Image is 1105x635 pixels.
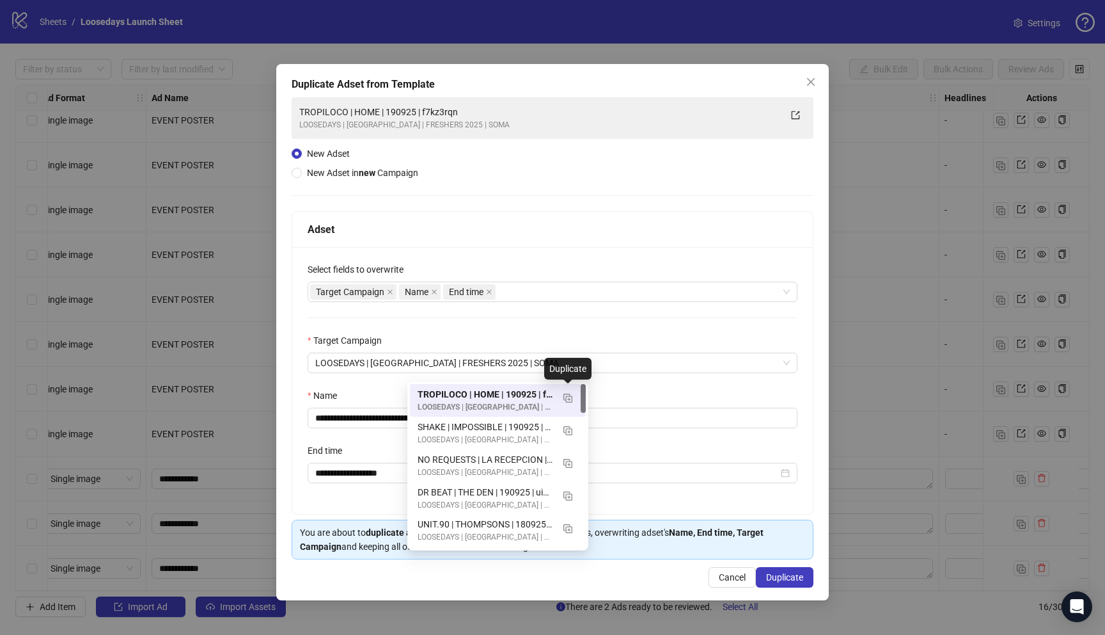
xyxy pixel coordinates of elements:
div: You are about to the selected adset without any ads, overwriting adset's and keeping all other fi... [300,526,805,554]
span: Name [405,285,428,299]
button: Cancel [709,567,756,588]
div: SHAKE | IMPOSSIBLE | 190925 | g6h9v0oh [410,417,586,449]
span: LOOSEDAYS | LEEDS | FRESHERS 2025 | SOMA [315,353,790,373]
span: New Adset in Campaign [307,168,418,178]
div: LOOSEDAYS | [GEOGRAPHIC_DATA] | FRESHERS 2025 | SOMA [418,401,552,414]
div: DVOTION | THE WAREHOUSE | 180925 | ofbpj2tt [410,547,586,579]
span: Target Campaign [310,284,396,300]
span: End time [449,285,483,299]
button: Duplicate [558,453,578,473]
span: Cancel [719,572,746,583]
span: close [806,77,816,87]
div: TROPILOCO | HOME | 190925 | f7kz3rqn [410,384,586,417]
img: Duplicate [563,524,572,533]
div: DR BEAT | THE DEN | 190925 | uib9380f [418,485,552,499]
img: Duplicate [563,426,572,435]
input: End time [315,466,778,480]
div: SHAKE | IMPOSSIBLE | 190925 | g6h9v0oh [418,420,552,434]
img: Duplicate [563,492,572,501]
span: Name [399,284,441,300]
label: End time [308,444,350,458]
label: Name [308,389,345,403]
img: Duplicate [563,394,572,403]
div: LOOSEDAYS | [GEOGRAPHIC_DATA] | FRESHERS 2025 | SOMA [418,531,552,543]
span: End time [443,284,496,300]
div: LOOSEDAYS | [GEOGRAPHIC_DATA] | FRESHERS 2025 | SOMA [418,499,552,511]
button: Duplicate [558,485,578,506]
label: Target Campaign [308,334,390,348]
div: Duplicate Adset from Template [292,77,813,92]
div: NO REQUESTS | LA RECEPCION | 190925 | n4p7aa67 [418,453,552,467]
div: Adset [308,221,797,237]
label: Select fields to overwrite [308,262,412,277]
div: NO REQUESTS | LA RECEPCION | 190925 | n4p7aa67 [410,449,586,482]
span: export [791,111,800,120]
div: LOOSEDAYS | [GEOGRAPHIC_DATA] | FRESHERS 2025 | SOMA [418,434,552,446]
span: close [387,289,393,295]
button: Duplicate [558,420,578,440]
span: close [431,289,437,295]
strong: duplicate and publish [366,527,453,538]
div: TROPILOCO | HOME | 190925 | f7kz3rqn [418,387,552,401]
button: Duplicate [558,387,578,408]
div: UNIT.90 | THOMPSONS | 180925 | y13v10r0 [410,514,586,547]
div: Open Intercom Messenger [1062,591,1092,622]
div: DR BEAT | THE DEN | 190925 | uib9380f [410,482,586,515]
button: Duplicate [756,567,813,588]
input: Name [308,408,797,428]
span: Duplicate [766,572,803,583]
div: UNIT.90 | THOMPSONS | 180925 | y13v10r0 [418,517,552,531]
span: Target Campaign [316,285,384,299]
div: LOOSEDAYS | [GEOGRAPHIC_DATA] | FRESHERS 2025 | SOMA [299,119,780,131]
button: Close [801,72,821,92]
div: TROPILOCO | HOME | 190925 | f7kz3rqn [299,105,780,119]
div: LOOSEDAYS | [GEOGRAPHIC_DATA] | FRESHERS 2025 | SOMA [418,467,552,479]
strong: new [359,168,375,178]
button: Duplicate [558,517,578,538]
span: close [486,289,492,295]
strong: Name, End time, Target Campaign [300,527,764,552]
img: Duplicate [563,459,572,468]
div: Duplicate [544,358,592,380]
span: New Adset [307,149,350,159]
